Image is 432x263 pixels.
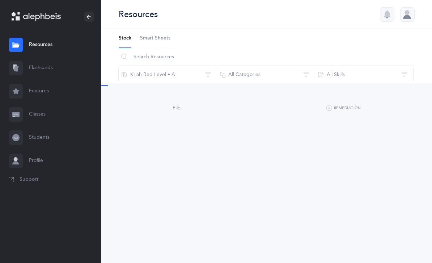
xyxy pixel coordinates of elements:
[217,66,315,83] button: All Categories
[140,35,170,42] span: Smart Sheets
[173,105,181,111] span: File
[118,48,414,66] input: Search Resources
[118,66,217,83] button: Kriah Red Level • A
[119,8,158,20] div: Resources
[20,176,38,183] span: Support
[326,104,361,113] button: Remediation
[315,66,414,83] button: All Skills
